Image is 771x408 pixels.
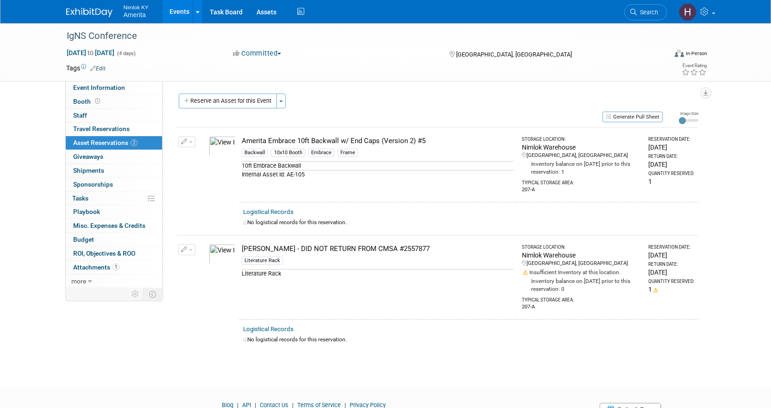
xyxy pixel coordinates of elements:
[66,122,162,136] a: Travel Reservations
[66,247,162,260] a: ROI, Objectives & ROO
[124,11,146,19] span: Amerita
[143,288,162,300] td: Toggle Event Tabs
[73,236,94,243] span: Budget
[648,268,694,277] div: [DATE]
[242,244,514,254] div: [PERSON_NAME] - DID NOT RETURN FROM CMSA #2557877
[66,205,162,219] a: Playbook
[63,28,653,44] div: IgNS Conference
[73,153,103,160] span: Giveaways
[66,63,106,73] td: Tags
[243,326,294,333] a: Logistical Records
[243,336,695,344] div: No logistical records for this reservation.
[522,176,640,186] div: Typical Storage Area:
[73,181,113,188] span: Sponsorships
[242,170,514,179] div: Internal Asset Id: AE-105
[648,251,694,260] div: [DATE]
[648,170,694,177] div: Quantity Reserved:
[71,277,86,285] span: more
[66,136,162,150] a: Asset Reservations2
[522,152,640,159] div: [GEOGRAPHIC_DATA], [GEOGRAPHIC_DATA]
[73,167,104,174] span: Shipments
[66,49,115,57] span: [DATE] [DATE]
[648,244,694,251] div: Reservation Date:
[230,49,285,58] button: Committed
[242,136,514,146] div: Amerita Embrace 10ft Backwall w/ End Caps (Version 2) #5
[242,149,268,157] div: Backwall
[612,48,708,62] div: Event Format
[242,257,283,265] div: Literature Rack
[66,233,162,246] a: Budget
[648,153,694,160] div: Return Date:
[522,260,640,267] div: [GEOGRAPHIC_DATA], [GEOGRAPHIC_DATA]
[127,288,144,300] td: Personalize Event Tab Strip
[124,2,149,12] span: Nimlok KY
[648,278,694,285] div: Quantity Reserved:
[73,98,102,105] span: Booth
[73,112,87,119] span: Staff
[66,164,162,177] a: Shipments
[66,178,162,191] a: Sponsorships
[90,65,106,72] a: Edit
[456,51,572,58] span: [GEOGRAPHIC_DATA], [GEOGRAPHIC_DATA]
[66,275,162,288] a: more
[73,139,138,146] span: Asset Reservations
[66,109,162,122] a: Staff
[243,208,294,215] a: Logistical Records
[648,285,694,294] div: 1
[66,81,162,94] a: Event Information
[209,136,236,157] img: View Images
[66,8,113,17] img: ExhibitDay
[338,149,358,157] div: Frame
[73,84,125,91] span: Event Information
[648,261,694,268] div: Return Date:
[73,264,119,271] span: Attachments
[271,149,305,157] div: 10x10 Booth
[675,50,684,57] img: Format-Inperson.png
[66,95,162,108] a: Booth
[679,3,696,21] img: Hannah Durbin
[73,250,135,257] span: ROI, Objectives & ROO
[522,143,640,152] div: Nimlok Warehouse
[637,9,658,16] span: Search
[179,94,277,108] button: Reserve an Asset for this Event
[308,149,334,157] div: Embrace
[86,49,95,56] span: to
[66,150,162,163] a: Giveaways
[73,125,130,132] span: Travel Reservations
[243,219,695,226] div: No logistical records for this reservation.
[685,50,707,57] div: In-Person
[648,160,694,169] div: [DATE]
[522,244,640,251] div: Storage Location:
[113,264,119,270] span: 1
[682,63,707,68] div: Event Rating
[66,192,162,205] a: Tasks
[679,111,698,116] div: Image Size
[522,293,640,303] div: Typical Storage Area:
[73,222,145,229] span: Misc. Expenses & Credits
[242,269,514,278] div: Literature Rack
[131,139,138,146] span: 2
[648,136,694,143] div: Reservation Date:
[72,195,88,202] span: Tasks
[624,4,667,20] a: Search
[648,177,694,186] div: 1
[93,98,102,105] span: Booth not reserved yet
[242,161,514,170] div: 10ft Embrace Backwall
[602,112,663,122] button: Generate Pull Sheet
[209,244,236,264] img: View Images
[522,303,640,311] div: 207-A
[522,267,640,276] div: Insufficient Inventory at this location.
[66,261,162,274] a: Attachments1
[522,159,640,176] div: Inventory balance on [DATE] prior to this reservation: 1
[116,50,136,56] span: (4 days)
[522,186,640,194] div: 207-A
[522,251,640,260] div: Nimlok Warehouse
[66,219,162,232] a: Misc. Expenses & Credits
[522,276,640,293] div: Inventory balance on [DATE] prior to this reservation: 0
[648,143,694,152] div: [DATE]
[522,136,640,143] div: Storage Location:
[73,208,100,215] span: Playbook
